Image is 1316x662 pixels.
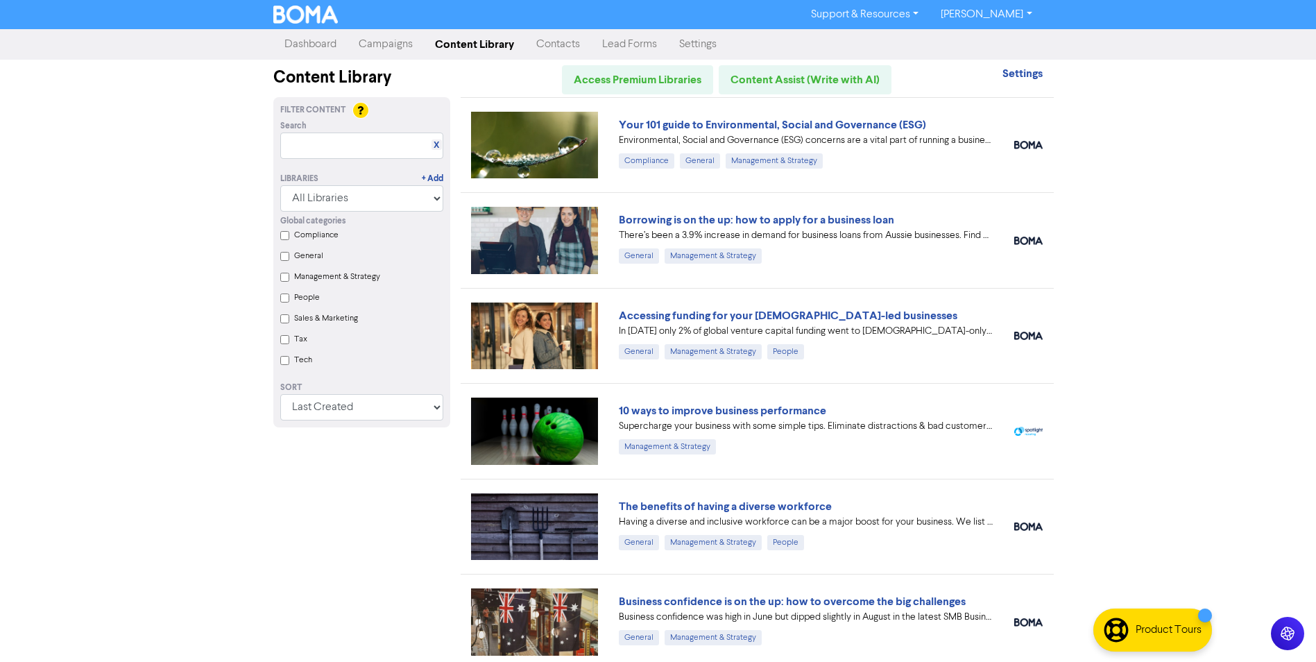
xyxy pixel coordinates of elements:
[294,250,323,262] label: General
[619,515,993,529] div: Having a diverse and inclusive workforce can be a major boost for your business. We list four of ...
[619,630,659,645] div: General
[619,500,832,514] a: The benefits of having a diverse workforce
[1014,237,1043,245] img: boma
[930,3,1043,26] a: [PERSON_NAME]
[800,3,930,26] a: Support & Resources
[280,104,443,117] div: Filter Content
[1014,618,1043,627] img: boma
[280,382,443,394] div: Sort
[1014,332,1043,340] img: boma
[1014,141,1043,149] img: boma
[294,229,339,241] label: Compliance
[619,248,659,264] div: General
[619,610,993,625] div: Business confidence was high in June but dipped slightly in August in the latest SMB Business Ins...
[665,535,762,550] div: Management & Strategy
[1014,523,1043,531] img: boma
[619,595,966,609] a: Business confidence is on the up: how to overcome the big challenges
[680,153,720,169] div: General
[1014,427,1043,436] img: spotlight
[273,65,450,90] div: Content Library
[294,354,312,366] label: Tech
[619,324,993,339] div: In 2024 only 2% of global venture capital funding went to female-only founding teams. We highligh...
[668,31,728,58] a: Settings
[619,118,926,132] a: Your 101 guide to Environmental, Social and Governance (ESG)
[280,120,307,133] span: Search
[1247,595,1316,662] iframe: Chat Widget
[767,344,804,359] div: People
[619,213,894,227] a: Borrowing is on the up: how to apply for a business loan
[591,31,668,58] a: Lead Forms
[424,31,525,58] a: Content Library
[665,248,762,264] div: Management & Strategy
[619,153,674,169] div: Compliance
[619,439,716,455] div: Management & Strategy
[1002,69,1043,80] a: Settings
[619,133,993,148] div: Environmental, Social and Governance (ESG) concerns are a vital part of running a business. Our 1...
[294,312,358,325] label: Sales & Marketing
[280,215,443,228] div: Global categories
[422,173,443,185] a: + Add
[525,31,591,58] a: Contacts
[719,65,891,94] a: Content Assist (Write with AI)
[434,140,439,151] a: X
[619,344,659,359] div: General
[294,291,320,304] label: People
[619,309,957,323] a: Accessing funding for your [DEMOGRAPHIC_DATA]-led businesses
[726,153,823,169] div: Management & Strategy
[273,6,339,24] img: BOMA Logo
[294,333,307,346] label: Tax
[562,65,713,94] a: Access Premium Libraries
[619,419,993,434] div: Supercharge your business with some simple tips. Eliminate distractions & bad customers, get a pl...
[348,31,424,58] a: Campaigns
[665,344,762,359] div: Management & Strategy
[1002,67,1043,80] strong: Settings
[280,173,318,185] div: Libraries
[619,404,826,418] a: 10 ways to improve business performance
[767,535,804,550] div: People
[619,535,659,550] div: General
[273,31,348,58] a: Dashboard
[294,271,380,283] label: Management & Strategy
[665,630,762,645] div: Management & Strategy
[619,228,993,243] div: There’s been a 3.9% increase in demand for business loans from Aussie businesses. Find out the be...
